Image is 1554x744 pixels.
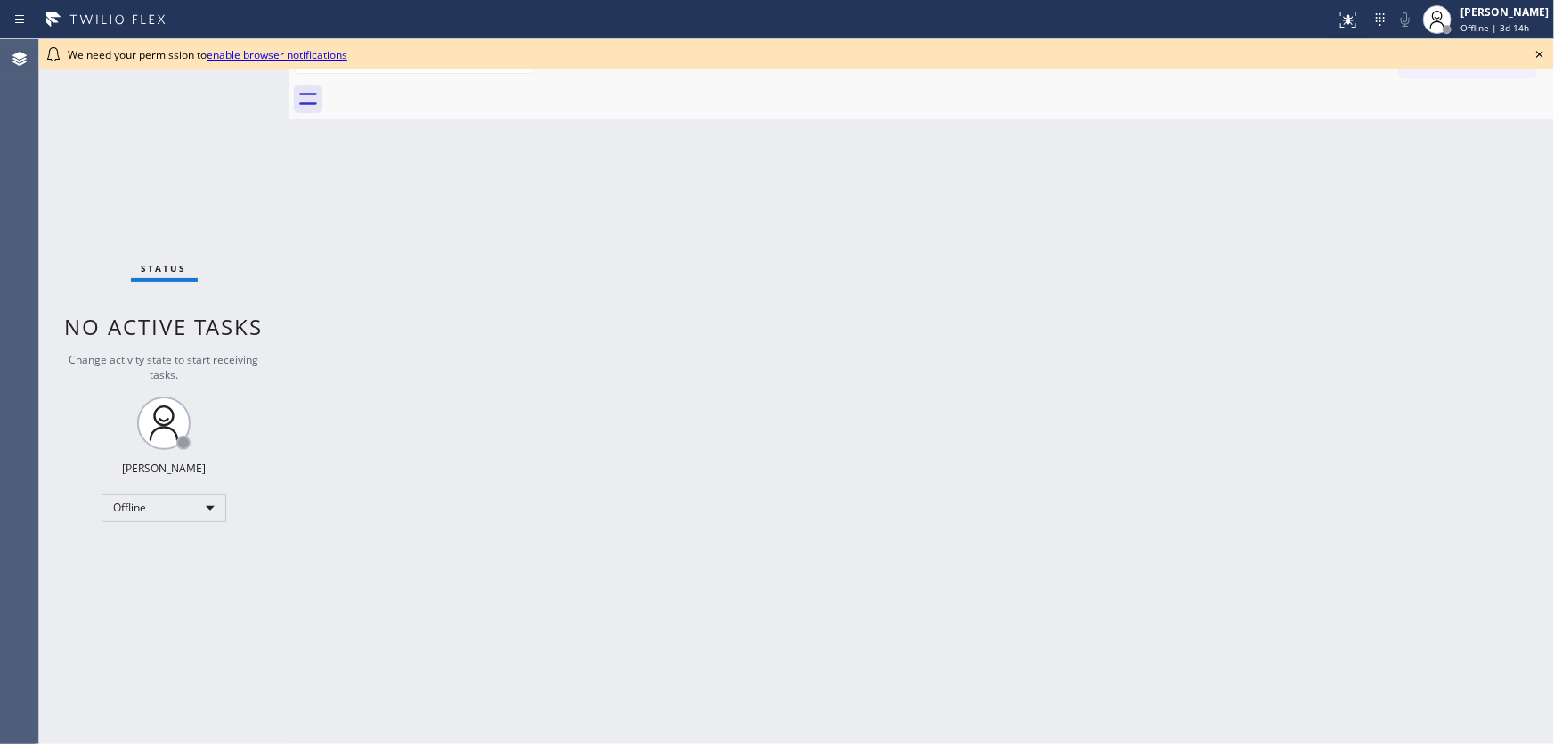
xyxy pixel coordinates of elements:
[102,494,226,522] div: Offline
[65,312,264,341] span: No active tasks
[1460,21,1529,34] span: Offline | 3d 14h
[207,47,347,62] a: enable browser notifications
[1393,7,1418,32] button: Mute
[122,461,206,476] div: [PERSON_NAME]
[1460,4,1549,20] div: [PERSON_NAME]
[69,352,259,382] span: Change activity state to start receiving tasks.
[142,262,187,274] span: Status
[68,47,347,62] span: We need your permission to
